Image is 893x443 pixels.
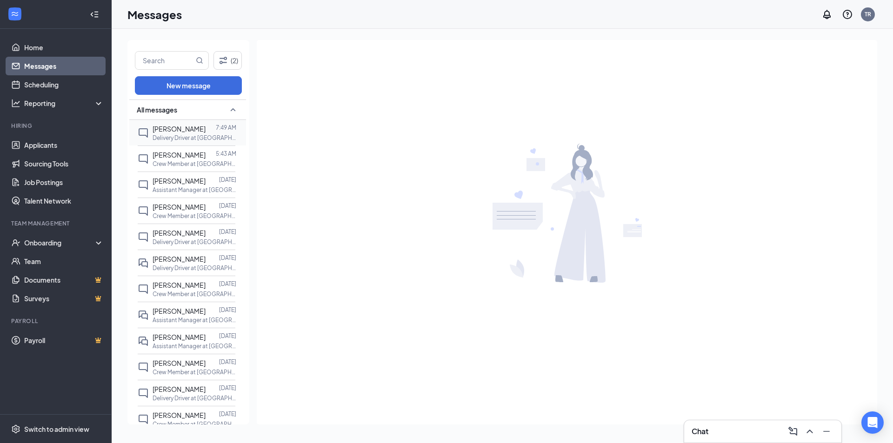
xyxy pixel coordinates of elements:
input: Search [135,52,194,69]
svg: DoubleChat [138,310,149,321]
svg: ChatInactive [138,414,149,425]
a: Job Postings [24,173,104,192]
svg: WorkstreamLogo [10,9,20,19]
svg: ChevronUp [804,426,815,437]
svg: Notifications [821,9,833,20]
a: Home [24,38,104,57]
div: Reporting [24,99,104,108]
p: Crew Member at [GEOGRAPHIC_DATA] / Store 2639 - [GEOGRAPHIC_DATA] [153,212,236,220]
button: ChevronUp [802,424,817,439]
div: Onboarding [24,238,96,247]
svg: MagnifyingGlass [196,57,203,64]
svg: Filter [218,55,229,66]
p: [DATE] [219,254,236,262]
span: [PERSON_NAME] [153,125,206,133]
h1: Messages [127,7,182,22]
span: [PERSON_NAME] [153,333,206,341]
div: Switch to admin view [24,424,89,434]
svg: ChatInactive [138,153,149,165]
p: [DATE] [219,358,236,366]
div: Payroll [11,317,102,325]
p: [DATE] [219,202,236,210]
svg: SmallChevronUp [227,104,239,115]
svg: ChatInactive [138,127,149,139]
div: Team Management [11,219,102,227]
p: 5:43 AM [216,150,236,158]
p: Crew Member at [GEOGRAPHIC_DATA] / Store 2639 - [GEOGRAPHIC_DATA] [153,420,236,428]
svg: ComposeMessage [787,426,799,437]
p: Crew Member at [GEOGRAPHIC_DATA] / Store 2639 - [GEOGRAPHIC_DATA] [153,160,236,168]
a: SurveysCrown [24,289,104,308]
svg: DoubleChat [138,258,149,269]
p: Crew Member at [GEOGRAPHIC_DATA] / Store 2639 - [GEOGRAPHIC_DATA] [153,368,236,376]
p: [DATE] [219,280,236,288]
p: Delivery Driver at [GEOGRAPHIC_DATA] / Store 2639 - [GEOGRAPHIC_DATA] [153,134,236,142]
svg: DoubleChat [138,336,149,347]
a: Talent Network [24,192,104,210]
p: Assistant Manager at [GEOGRAPHIC_DATA] / Store 2639 - [GEOGRAPHIC_DATA] [153,316,236,324]
h3: Chat [692,426,708,436]
button: Filter (2) [213,51,242,70]
div: Hiring [11,122,102,130]
p: [DATE] [219,384,236,392]
span: [PERSON_NAME] [153,359,206,367]
a: PayrollCrown [24,331,104,350]
p: [DATE] [219,176,236,184]
div: Open Intercom Messenger [861,411,884,434]
span: [PERSON_NAME] [153,385,206,393]
svg: ChatInactive [138,284,149,295]
a: Applicants [24,136,104,154]
button: ComposeMessage [786,424,800,439]
p: Assistant Manager at [GEOGRAPHIC_DATA] / Store 2639 - [GEOGRAPHIC_DATA] [153,342,236,350]
svg: Collapse [90,10,99,19]
svg: Minimize [821,426,832,437]
p: [DATE] [219,306,236,314]
p: Delivery Driver at [GEOGRAPHIC_DATA] / Store 2639 - [GEOGRAPHIC_DATA] [153,264,236,272]
button: Minimize [819,424,834,439]
p: Delivery Driver at [GEOGRAPHIC_DATA] / Store 2639 - [GEOGRAPHIC_DATA] [153,238,236,246]
svg: ChatInactive [138,231,149,243]
span: All messages [137,105,177,114]
svg: ChatInactive [138,362,149,373]
span: [PERSON_NAME] [153,411,206,419]
span: [PERSON_NAME] [153,255,206,263]
svg: ChatInactive [138,205,149,217]
svg: ChatInactive [138,179,149,191]
p: Crew Member at [GEOGRAPHIC_DATA] / Store 2639 - [GEOGRAPHIC_DATA] [153,290,236,298]
span: [PERSON_NAME] [153,307,206,315]
span: [PERSON_NAME] [153,151,206,159]
a: Messages [24,57,104,75]
span: [PERSON_NAME] [153,177,206,185]
span: [PERSON_NAME] [153,281,206,289]
p: Assistant Manager at [GEOGRAPHIC_DATA] / Store 2639 - [GEOGRAPHIC_DATA] [153,186,236,194]
svg: QuestionInfo [842,9,853,20]
a: Scheduling [24,75,104,94]
svg: Analysis [11,99,20,108]
p: [DATE] [219,228,236,236]
p: [DATE] [219,332,236,340]
span: [PERSON_NAME] [153,203,206,211]
svg: ChatInactive [138,388,149,399]
span: [PERSON_NAME] [153,229,206,237]
a: Team [24,252,104,271]
a: Sourcing Tools [24,154,104,173]
p: Delivery Driver at [GEOGRAPHIC_DATA] / Store 2639 - [GEOGRAPHIC_DATA] [153,394,236,402]
div: TR [865,10,871,18]
svg: UserCheck [11,238,20,247]
button: New message [135,76,242,95]
svg: Settings [11,424,20,434]
p: [DATE] [219,410,236,418]
a: DocumentsCrown [24,271,104,289]
p: 7:49 AM [216,124,236,132]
